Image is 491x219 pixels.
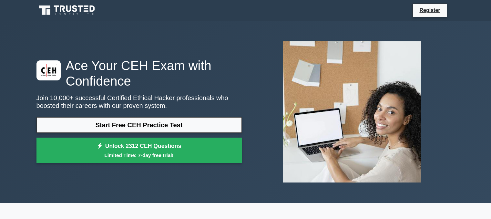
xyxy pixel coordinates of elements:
p: Join 10,000+ successful Certified Ethical Hacker professionals who boosted their careers with our... [36,94,242,109]
small: Limited Time: 7-day free trial! [45,151,234,159]
a: Register [415,6,444,14]
h1: Ace Your CEH Exam with Confidence [36,58,242,89]
a: Start Free CEH Practice Test [36,117,242,133]
a: Unlock 2312 CEH QuestionsLimited Time: 7-day free trial! [36,138,242,163]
